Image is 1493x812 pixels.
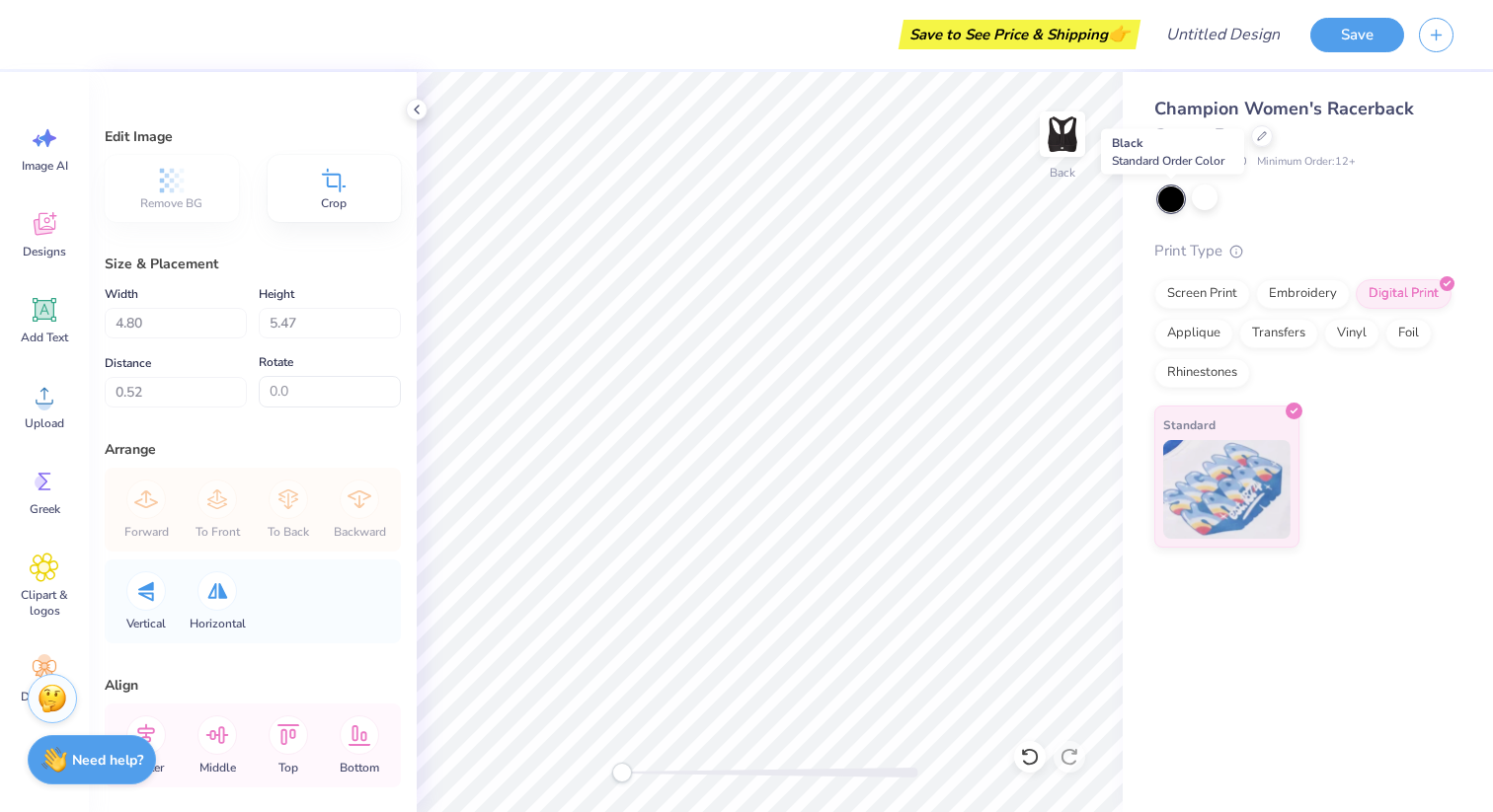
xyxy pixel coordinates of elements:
div: Digital Print [1356,279,1452,309]
div: Rhinestones [1154,358,1250,388]
button: Save [1310,18,1404,52]
label: Rotate [259,350,293,374]
div: Edit Image [105,126,401,147]
label: Width [105,282,138,306]
div: Foil [1385,319,1432,348]
div: Accessibility label [612,763,632,782]
span: Crop [321,195,347,211]
div: Print Type [1154,240,1454,262]
label: Distance [105,351,151,375]
img: Standard [1163,440,1291,539]
div: Align [105,675,401,696]
input: Untitled Design [1150,15,1296,54]
span: Decorate [21,689,68,704]
span: Vertical [126,616,166,631]
span: Standard Order Color [1112,153,1224,169]
span: Top [278,760,298,775]
span: Image AI [22,158,68,174]
div: Vinyl [1324,319,1379,348]
div: Black [1101,129,1244,175]
span: Minimum Order: 12 + [1257,154,1356,171]
span: Greek [30,501,60,517]
div: Transfers [1239,319,1318,348]
div: Back [1050,164,1075,182]
span: 👉 [1108,22,1130,45]
div: Size & Placement [105,254,401,274]
div: Arrange [105,439,401,460]
label: Height [259,282,294,306]
span: Clipart & logos [12,587,77,619]
span: Center [129,760,164,775]
span: Standard [1163,414,1216,435]
span: Horizontal [190,616,246,631]
strong: Need help? [72,751,143,770]
span: Champion Women's Racerback Sports Bra [1154,97,1414,147]
span: Bottom [340,760,379,775]
span: Add Text [21,330,68,345]
img: Back [1043,114,1082,154]
div: Save to See Price & Shipping [904,20,1136,49]
div: Embroidery [1256,279,1350,309]
span: Middle [199,760,236,775]
span: Upload [25,415,64,431]
div: Screen Print [1154,279,1250,309]
div: Applique [1154,319,1233,348]
span: Designs [23,244,66,259]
